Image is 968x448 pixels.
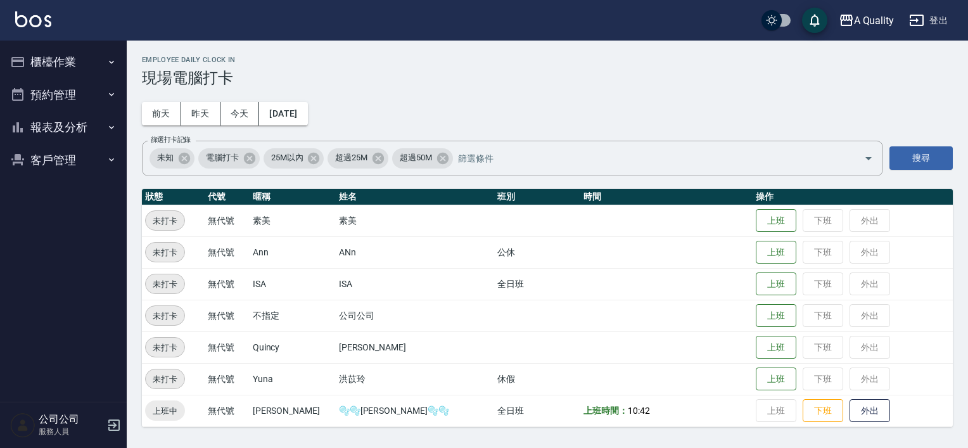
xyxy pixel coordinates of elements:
[5,144,122,177] button: 客戶管理
[834,8,900,34] button: A Quality
[583,406,628,416] b: 上班時間：
[494,395,580,426] td: 全日班
[336,300,495,331] td: 公司公司
[264,151,311,164] span: 25M以內
[494,363,580,395] td: 休假
[854,13,895,29] div: A Quality
[250,268,336,300] td: ISA
[328,151,375,164] span: 超過25M
[205,395,250,426] td: 無代號
[142,69,953,87] h3: 現場電腦打卡
[494,189,580,205] th: 班別
[250,395,336,426] td: [PERSON_NAME]
[336,236,495,268] td: ANn
[250,189,336,205] th: 暱稱
[336,331,495,363] td: [PERSON_NAME]
[5,79,122,112] button: 預約管理
[150,151,181,164] span: 未知
[850,399,890,423] button: 外出
[146,278,184,291] span: 未打卡
[10,413,35,438] img: Person
[205,300,250,331] td: 無代號
[328,148,388,169] div: 超過25M
[39,426,103,437] p: 服務人員
[146,341,184,354] span: 未打卡
[151,135,191,144] label: 篩選打卡記錄
[756,336,796,359] button: 上班
[392,151,440,164] span: 超過50M
[250,236,336,268] td: Ann
[756,272,796,296] button: 上班
[250,205,336,236] td: 素美
[205,331,250,363] td: 無代號
[858,148,879,169] button: Open
[250,363,336,395] td: Yuna
[205,189,250,205] th: 代號
[580,189,753,205] th: 時間
[205,268,250,300] td: 無代號
[336,395,495,426] td: 🫧🫧[PERSON_NAME]🫧🫧
[336,189,495,205] th: 姓名
[753,189,953,205] th: 操作
[455,147,842,169] input: 篩選條件
[146,246,184,259] span: 未打卡
[146,214,184,227] span: 未打卡
[628,406,650,416] span: 10:42
[264,148,324,169] div: 25M以內
[198,148,260,169] div: 電腦打卡
[803,399,843,423] button: 下班
[756,209,796,233] button: 上班
[250,331,336,363] td: Quincy
[392,148,453,169] div: 超過50M
[146,373,184,386] span: 未打卡
[15,11,51,27] img: Logo
[756,241,796,264] button: 上班
[198,151,246,164] span: 電腦打卡
[259,102,307,125] button: [DATE]
[889,146,953,170] button: 搜尋
[205,205,250,236] td: 無代號
[142,189,205,205] th: 狀態
[336,268,495,300] td: ISA
[220,102,260,125] button: 今天
[494,268,580,300] td: 全日班
[5,111,122,144] button: 報表及分析
[336,205,495,236] td: 素美
[756,368,796,391] button: 上班
[142,56,953,64] h2: Employee Daily Clock In
[336,363,495,395] td: 洪苡玲
[5,46,122,79] button: 櫃檯作業
[494,236,580,268] td: 公休
[802,8,827,33] button: save
[904,9,953,32] button: 登出
[181,102,220,125] button: 昨天
[142,102,181,125] button: 前天
[146,309,184,323] span: 未打卡
[756,304,796,328] button: 上班
[150,148,194,169] div: 未知
[145,404,185,418] span: 上班中
[205,363,250,395] td: 無代號
[250,300,336,331] td: 不指定
[205,236,250,268] td: 無代號
[39,413,103,426] h5: 公司公司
